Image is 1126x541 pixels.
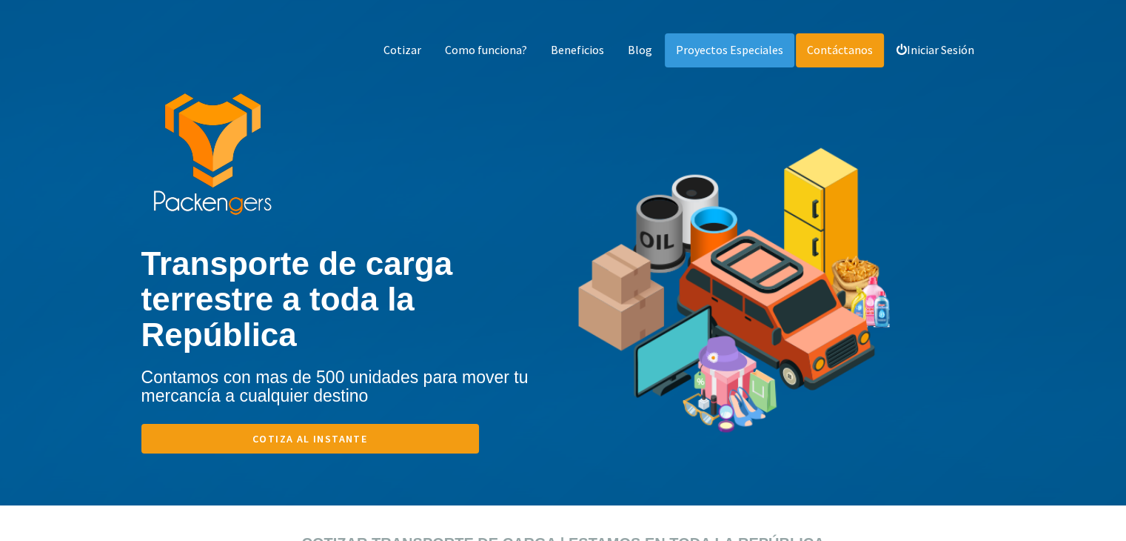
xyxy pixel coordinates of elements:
[434,33,538,67] a: Como funciona?
[11,505,1115,520] div: click para cotizar
[153,93,272,216] img: packengers
[665,33,794,67] a: Proyectos Especiales
[372,33,432,67] a: Cotizar
[141,245,453,354] b: Transporte de carga terrestre a toda la República
[141,368,563,406] h4: Contamos con mas de 500 unidades para mover tu mercancía a cualquier destino
[796,33,884,67] a: Contáctanos
[540,33,615,67] a: Beneficios
[1052,467,1108,523] iframe: Drift Widget Chat Controller
[617,33,663,67] a: Blog
[821,30,1117,476] iframe: Drift Widget Chat Window
[141,424,479,454] a: Cotiza al instante
[574,97,894,506] img: tipos de mercancia de transporte de carga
